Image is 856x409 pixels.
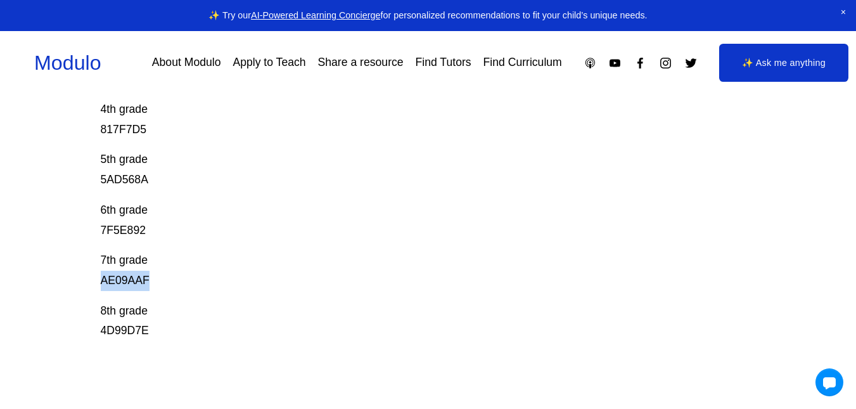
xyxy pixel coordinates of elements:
p: 8th grade 4D99D7E [101,301,689,341]
p: 5th grade 5AD568A [101,150,689,190]
a: Instagram [659,56,672,70]
a: Apply to Teach [233,52,305,74]
a: Apple Podcasts [584,56,597,70]
p: 4th grade 817F7D5 [101,100,689,140]
a: Find Tutors [416,52,471,74]
a: Modulo [34,51,101,74]
a: ✨ Ask me anything [719,44,848,82]
a: Share a resource [318,52,404,74]
p: 6th grade 7F5E892 [101,200,689,240]
a: YouTube [608,56,622,70]
a: Twitter [684,56,698,70]
p: 7th grade AE09AAF [101,250,689,290]
a: About Modulo [152,52,221,74]
a: Find Curriculum [483,52,562,74]
a: AI-Powered Learning Concierge [251,10,380,20]
a: Facebook [634,56,647,70]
